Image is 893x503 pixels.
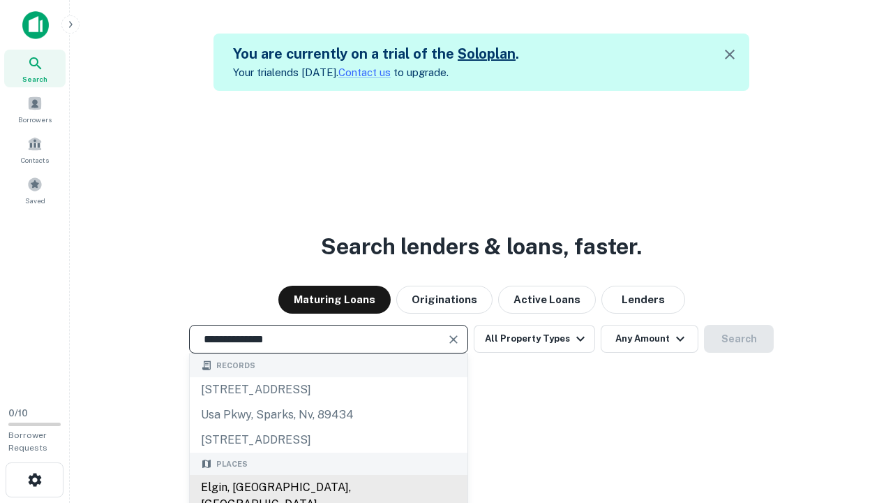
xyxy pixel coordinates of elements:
[601,325,698,353] button: Any Amount
[4,90,66,128] a: Borrowers
[216,458,248,470] span: Places
[18,114,52,125] span: Borrowers
[21,154,49,166] span: Contacts
[4,50,66,87] a: Search
[823,391,893,458] iframe: Chat Widget
[458,45,516,62] a: Soloplan
[444,330,463,349] button: Clear
[338,66,391,78] a: Contact us
[8,430,47,453] span: Borrower Requests
[190,428,467,453] div: [STREET_ADDRESS]
[321,230,642,263] h3: Search lenders & loans, faster.
[4,171,66,209] a: Saved
[190,377,467,402] div: [STREET_ADDRESS]
[233,43,519,64] h5: You are currently on a trial of the .
[22,11,49,39] img: capitalize-icon.png
[498,286,596,314] button: Active Loans
[474,325,595,353] button: All Property Types
[233,64,519,81] p: Your trial ends [DATE]. to upgrade.
[4,131,66,168] a: Contacts
[25,195,45,206] span: Saved
[8,408,28,418] span: 0 / 10
[278,286,391,314] button: Maturing Loans
[601,286,685,314] button: Lenders
[22,73,47,85] span: Search
[190,402,467,428] div: usa pkwy, sparks, nv, 89434
[216,360,255,372] span: Records
[396,286,493,314] button: Originations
